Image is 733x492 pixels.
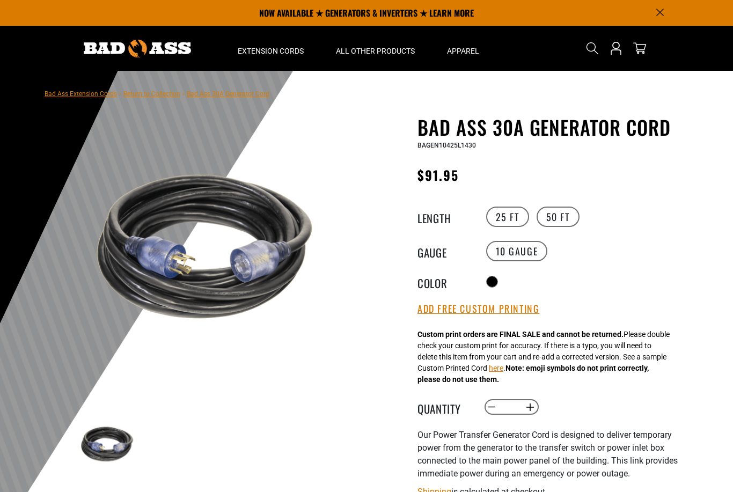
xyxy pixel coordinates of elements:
[417,429,680,480] p: Our Power Transfer Generator Cord is designed to deliver temporary power from the generator to th...
[486,241,548,261] label: 10 GAUGE
[489,363,503,374] button: here
[119,90,121,98] span: ›
[76,413,138,475] img: black
[447,46,479,56] span: Apparel
[537,207,580,227] label: 50 FT
[417,244,471,258] legend: Gauge
[584,40,601,57] summary: Search
[84,40,191,57] img: Bad Ass Extension Cords
[417,275,471,289] legend: Color
[123,90,180,98] a: Return to Collection
[320,26,431,71] summary: All Other Products
[45,90,117,98] a: Bad Ass Extension Cords
[486,207,529,227] label: 25 FT
[417,364,649,384] strong: Note: emoji symbols do not print correctly, please do not use them.
[417,400,471,414] label: Quantity
[417,116,680,138] h1: Bad Ass 30A Generator Cord
[187,90,269,98] span: Bad Ass 30A Generator Cord
[222,26,320,71] summary: Extension Cords
[417,210,471,224] legend: Length
[417,329,670,385] div: Please double check your custom print for accuracy. If there is a typo, you will need to delete t...
[336,46,415,56] span: All Other Products
[45,87,269,100] nav: breadcrumbs
[431,26,495,71] summary: Apparel
[417,142,476,149] span: BAGEN10425L1430
[417,330,624,339] strong: Custom print orders are FINAL SALE and cannot be returned.
[76,118,335,377] img: black
[417,303,539,315] button: Add Free Custom Printing
[238,46,304,56] span: Extension Cords
[182,90,185,98] span: ›
[417,165,459,185] span: $91.95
